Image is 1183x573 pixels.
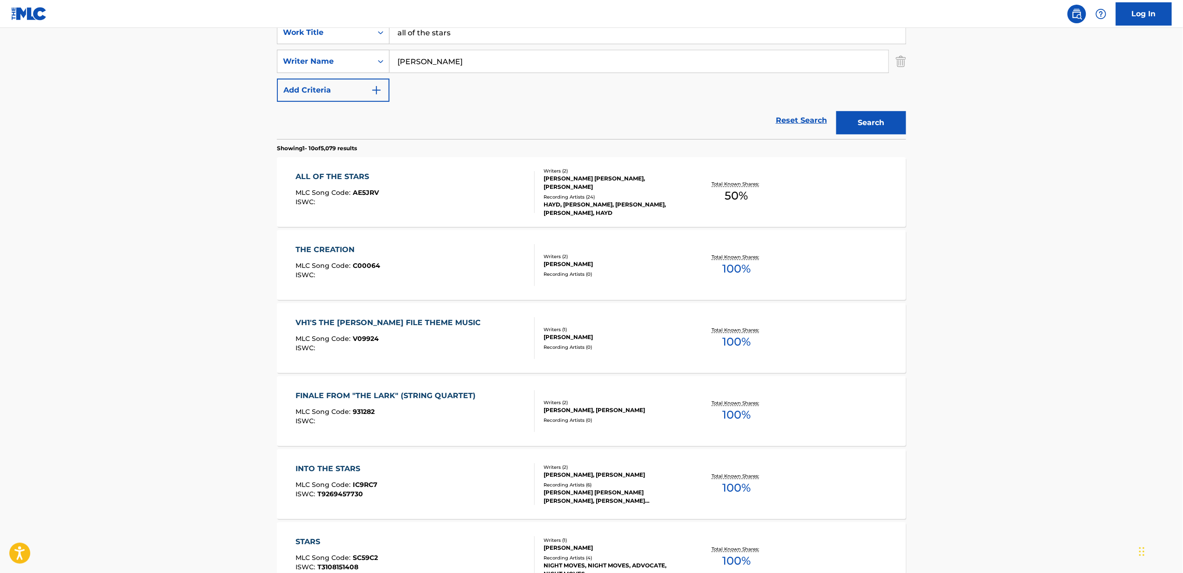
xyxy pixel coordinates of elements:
span: MLC Song Code : [296,261,353,270]
div: Writers ( 2 ) [544,253,684,260]
span: SC59C2 [353,553,378,562]
span: V09924 [353,334,379,343]
div: Writers ( 1 ) [544,537,684,544]
div: Drag [1139,538,1145,566]
iframe: Chat Widget [1136,528,1183,573]
div: Recording Artists ( 6 ) [544,481,684,488]
div: [PERSON_NAME] [544,544,684,552]
span: 100 % [722,333,751,350]
img: help [1096,8,1107,20]
span: C00064 [353,261,381,270]
span: MLC Song Code : [296,188,353,197]
a: ALL OF THE STARSMLC Song Code:AE5JRVISWC:Writers (2)[PERSON_NAME] [PERSON_NAME], [PERSON_NAME]Rec... [277,157,906,227]
p: Total Known Shares: [712,546,761,553]
div: Recording Artists ( 4 ) [544,554,684,561]
a: THE CREATIONMLC Song Code:C00064ISWC:Writers (2)[PERSON_NAME]Recording Artists (0)Total Known Sha... [277,230,906,300]
div: Recording Artists ( 0 ) [544,344,684,351]
span: AE5JRV [353,188,379,197]
a: VH1'S THE [PERSON_NAME] FILE THEME MUSICMLC Song Code:V09924ISWC:Writers (1)[PERSON_NAME]Recordin... [277,303,906,373]
span: ISWC : [296,344,318,352]
span: IC9RC7 [353,480,378,489]
p: Total Known Shares: [712,180,761,187]
span: ISWC : [296,490,318,498]
div: [PERSON_NAME] [544,333,684,341]
div: Writers ( 1 ) [544,326,684,333]
div: [PERSON_NAME] [544,260,684,268]
span: T3108151408 [318,563,359,571]
div: Work Title [283,27,367,38]
form: Search Form [277,21,906,139]
img: 9d2ae6d4665cec9f34b9.svg [371,85,382,96]
span: ISWC : [296,417,318,425]
div: FINALE FROM "THE LARK" (STRING QUARTET) [296,390,481,401]
div: Help [1092,5,1110,23]
div: Recording Artists ( 0 ) [544,271,684,278]
span: ISWC : [296,271,318,279]
span: T9269457730 [318,490,363,498]
div: Writer Name [283,56,367,67]
span: 100 % [722,260,751,277]
a: Reset Search [771,110,832,131]
p: Showing 1 - 10 of 5,079 results [277,144,357,153]
img: search [1071,8,1082,20]
div: ALL OF THE STARS [296,171,379,182]
div: HAYD, [PERSON_NAME], [PERSON_NAME], [PERSON_NAME], HAYD [544,200,684,217]
span: MLC Song Code : [296,334,353,343]
a: FINALE FROM "THE LARK" (STRING QUARTET)MLC Song Code:931282ISWC:Writers (2)[PERSON_NAME], [PERSON... [277,376,906,446]
div: Recording Artists ( 24 ) [544,193,684,200]
div: VH1'S THE [PERSON_NAME] FILE THEME MUSIC [296,317,486,328]
span: 100 % [722,406,751,423]
button: Search [836,111,906,134]
span: ISWC : [296,563,318,571]
span: 931282 [353,407,375,416]
div: Recording Artists ( 0 ) [544,417,684,424]
div: [PERSON_NAME] [PERSON_NAME], [PERSON_NAME] [544,174,684,191]
span: 100 % [722,480,751,496]
div: Writers ( 2 ) [544,167,684,174]
div: Writers ( 2 ) [544,464,684,471]
span: ISWC : [296,198,318,206]
a: Public Search [1068,5,1086,23]
span: MLC Song Code : [296,480,353,489]
p: Total Known Shares: [712,473,761,480]
a: Log In [1116,2,1172,26]
button: Add Criteria [277,79,390,102]
div: [PERSON_NAME], [PERSON_NAME] [544,406,684,414]
div: Writers ( 2 ) [544,399,684,406]
img: Delete Criterion [896,50,906,73]
span: 100 % [722,553,751,569]
span: 50 % [725,187,748,204]
p: Total Known Shares: [712,400,761,406]
div: [PERSON_NAME] [PERSON_NAME] [PERSON_NAME], [PERSON_NAME] [PERSON_NAME] [PERSON_NAME], [PERSON_NAM... [544,488,684,505]
div: INTO THE STARS [296,463,378,474]
p: Total Known Shares: [712,326,761,333]
a: INTO THE STARSMLC Song Code:IC9RC7ISWC:T9269457730Writers (2)[PERSON_NAME], [PERSON_NAME]Recordin... [277,449,906,519]
div: [PERSON_NAME], [PERSON_NAME] [544,471,684,479]
p: Total Known Shares: [712,253,761,260]
span: MLC Song Code : [296,553,353,562]
span: MLC Song Code : [296,407,353,416]
div: THE CREATION [296,244,381,255]
div: STARS [296,536,378,547]
img: MLC Logo [11,7,47,20]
